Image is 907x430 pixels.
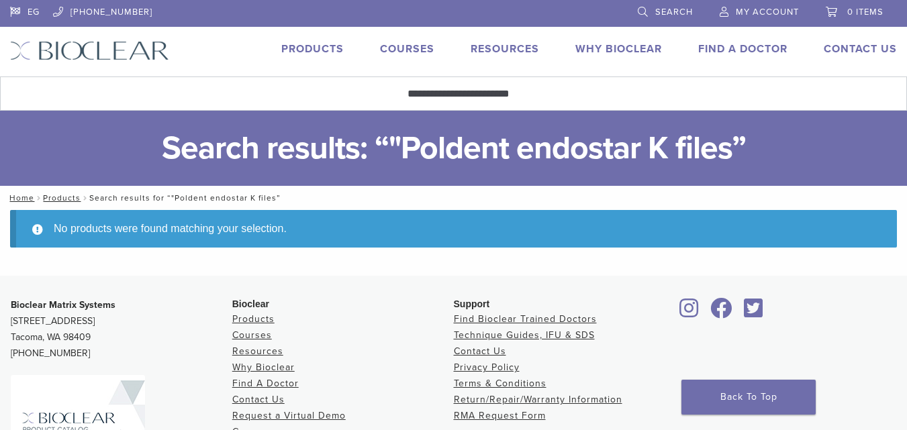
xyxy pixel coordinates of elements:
a: Find Bioclear Trained Doctors [454,313,597,325]
a: Technique Guides, IFU & SDS [454,329,595,341]
a: Contact Us [232,394,285,405]
a: Products [43,193,81,203]
a: RMA Request Form [454,410,546,421]
span: My Account [736,7,799,17]
a: Courses [380,42,434,56]
a: Resources [471,42,539,56]
a: Bioclear [740,306,768,319]
a: Privacy Policy [454,362,520,373]
a: Return/Repair/Warranty Information [454,394,622,405]
a: Bioclear [706,306,736,319]
a: Bioclear [675,306,703,319]
a: Resources [232,345,283,357]
strong: Bioclear Matrix Systems [11,299,115,311]
p: [STREET_ADDRESS] Tacoma, WA 98409 [PHONE_NUMBER] [11,297,232,362]
a: Request a Virtual Demo [232,410,346,421]
a: Products [232,313,275,325]
span: Bioclear [232,299,269,309]
a: Contact Us [454,345,506,357]
a: Find A Doctor [232,378,299,389]
a: Back To Top [681,380,816,415]
div: No products were found matching your selection. [10,210,897,248]
span: Search [655,7,693,17]
img: Bioclear [10,41,169,60]
a: Why Bioclear [232,362,295,373]
span: / [34,195,43,201]
a: Contact Us [824,42,897,56]
span: 0 items [847,7,884,17]
a: Courses [232,329,272,341]
span: Support [454,299,490,309]
a: Find A Doctor [698,42,787,56]
a: Why Bioclear [575,42,662,56]
span: / [81,195,89,201]
a: Products [281,42,344,56]
a: Terms & Conditions [454,378,546,389]
a: Home [5,193,34,203]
